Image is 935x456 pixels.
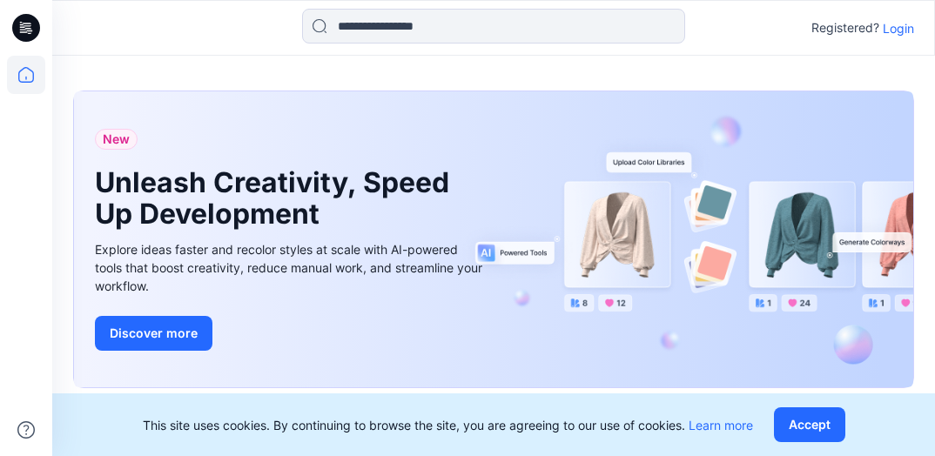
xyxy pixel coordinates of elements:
[143,416,753,434] p: This site uses cookies. By continuing to browse the site, you are agreeing to our use of cookies.
[95,316,212,351] button: Discover more
[95,316,487,351] a: Discover more
[103,129,130,150] span: New
[774,407,845,442] button: Accept
[95,240,487,295] div: Explore ideas faster and recolor styles at scale with AI-powered tools that boost creativity, red...
[883,19,914,37] p: Login
[811,17,879,38] p: Registered?
[689,418,753,433] a: Learn more
[95,167,461,230] h1: Unleash Creativity, Speed Up Development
